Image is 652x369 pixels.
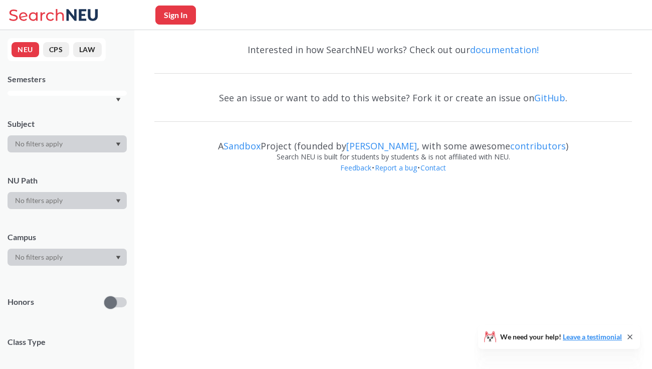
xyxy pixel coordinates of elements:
[43,42,69,57] button: CPS
[8,74,127,85] div: Semesters
[154,162,632,189] div: • •
[510,140,566,152] a: contributors
[420,163,447,172] a: Contact
[563,332,622,341] a: Leave a testimonial
[73,42,102,57] button: LAW
[155,6,196,25] button: Sign In
[12,42,39,57] button: NEU
[224,140,261,152] a: Sandbox
[346,140,417,152] a: [PERSON_NAME]
[8,192,127,209] div: Dropdown arrow
[8,249,127,266] div: Dropdown arrow
[8,336,127,347] span: Class Type
[116,256,121,260] svg: Dropdown arrow
[154,151,632,162] div: Search NEU is built for students by students & is not affiliated with NEU.
[8,118,127,129] div: Subject
[8,296,34,308] p: Honors
[154,83,632,112] div: See an issue or want to add to this website? Fork it or create an issue on .
[470,44,539,56] a: documentation!
[116,142,121,146] svg: Dropdown arrow
[154,35,632,64] div: Interested in how SearchNEU works? Check out our
[500,333,622,340] span: We need your help!
[534,92,565,104] a: GitHub
[8,135,127,152] div: Dropdown arrow
[374,163,417,172] a: Report a bug
[116,199,121,203] svg: Dropdown arrow
[8,175,127,186] div: NU Path
[116,98,121,102] svg: Dropdown arrow
[340,163,372,172] a: Feedback
[8,232,127,243] div: Campus
[154,131,632,151] div: A Project (founded by , with some awesome )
